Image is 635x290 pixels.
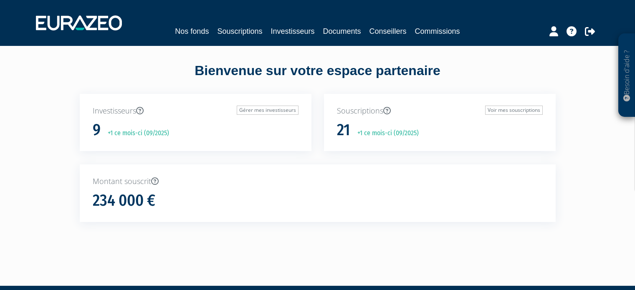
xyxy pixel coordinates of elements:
[93,176,543,187] p: Montant souscrit
[337,106,543,116] p: Souscriptions
[93,121,101,139] h1: 9
[217,25,262,37] a: Souscriptions
[271,25,314,37] a: Investisseurs
[93,192,155,209] h1: 234 000 €
[352,129,419,138] p: +1 ce mois-ci (09/2025)
[175,25,209,37] a: Nos fonds
[415,25,460,37] a: Commissions
[73,61,562,94] div: Bienvenue sur votre espace partenaire
[237,106,299,115] a: Gérer mes investisseurs
[102,129,169,138] p: +1 ce mois-ci (09/2025)
[323,25,361,37] a: Documents
[622,38,632,113] p: Besoin d'aide ?
[36,15,122,30] img: 1732889491-logotype_eurazeo_blanc_rvb.png
[337,121,350,139] h1: 21
[369,25,407,37] a: Conseillers
[93,106,299,116] p: Investisseurs
[485,106,543,115] a: Voir mes souscriptions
